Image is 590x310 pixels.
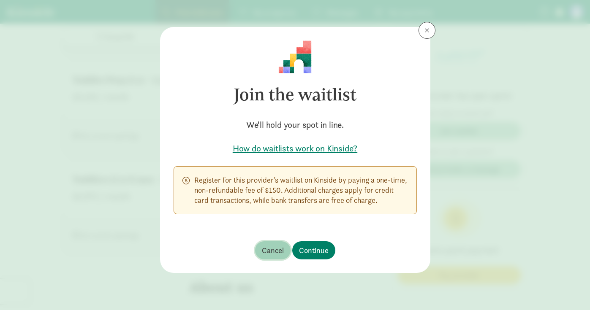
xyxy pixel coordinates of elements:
[174,143,417,154] a: How do waitlists work on Kinside?
[174,119,417,131] h5: We'll hold your spot in line.
[299,245,329,256] span: Continue
[255,241,291,259] button: Cancel
[194,175,408,205] p: Register for this provider’s waitlist on Kinside by paying a one-time, non-refundable fee of $150...
[292,241,335,259] button: Continue
[174,73,417,116] h3: Join the waitlist
[262,245,284,256] span: Cancel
